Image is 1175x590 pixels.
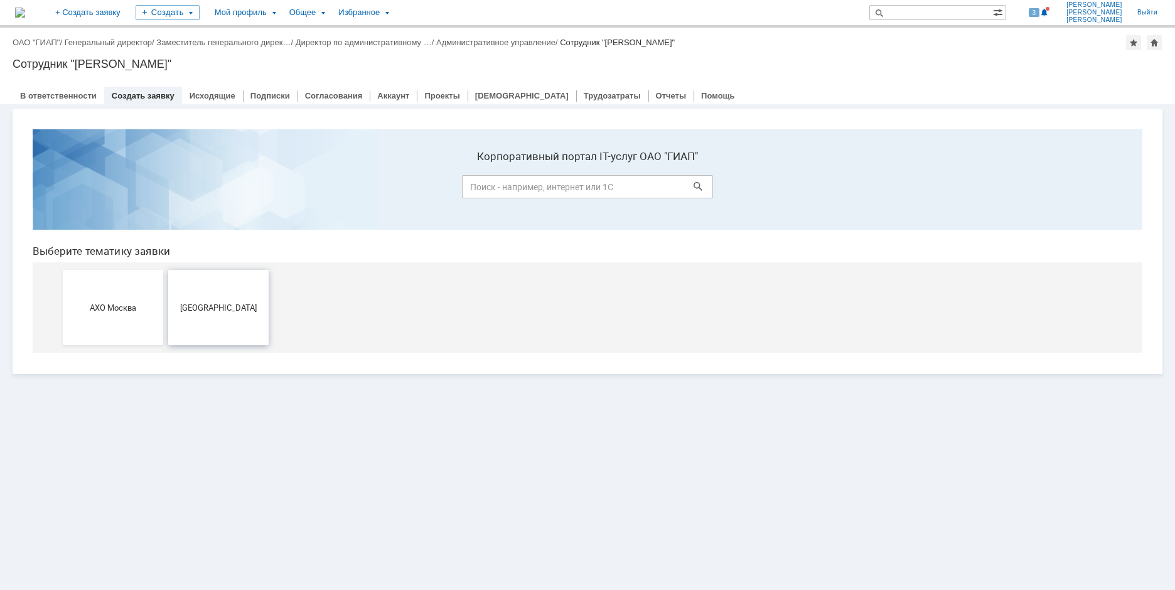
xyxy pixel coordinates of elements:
a: Помощь [701,91,734,100]
span: [PERSON_NAME] [1066,9,1122,16]
span: АХО Москва [44,183,137,193]
div: / [156,38,295,47]
a: Административное управление [436,38,555,47]
a: Заместитель генерального дирек… [156,38,291,47]
a: Согласования [305,91,363,100]
header: Выберите тематику заявки [10,126,1120,138]
a: В ответственности [20,91,97,100]
div: Сотрудник "[PERSON_NAME]" [560,38,675,47]
a: Аккаунт [377,91,409,100]
div: / [436,38,560,47]
a: Генеральный директор [65,38,152,47]
a: Трудозатраты [584,91,641,100]
a: Отчеты [656,91,687,100]
span: 3 [1029,8,1040,17]
span: Расширенный поиск [993,6,1006,18]
a: [DEMOGRAPHIC_DATA] [475,91,569,100]
div: Сделать домашней страницей [1147,35,1162,50]
span: [PERSON_NAME] [1066,16,1122,24]
div: / [13,38,65,47]
div: Сотрудник "[PERSON_NAME]" [13,58,1162,70]
a: ОАО "ГИАП" [13,38,60,47]
button: АХО Москва [40,151,141,226]
div: / [65,38,157,47]
a: Исходящие [190,91,235,100]
div: Добавить в избранное [1126,35,1141,50]
span: [GEOGRAPHIC_DATA] [149,183,242,193]
button: [GEOGRAPHIC_DATA] [146,151,246,226]
input: Поиск - например, интернет или 1С [439,56,690,79]
a: Перейти на домашнюю страницу [15,8,25,18]
a: Директор по административному … [296,38,432,47]
div: Создать [136,5,200,20]
a: Проекты [424,91,459,100]
label: Корпоративный портал IT-услуг ОАО "ГИАП" [439,31,690,43]
a: Создать заявку [112,91,174,100]
img: logo [15,8,25,18]
div: / [296,38,436,47]
a: Подписки [250,91,290,100]
span: [PERSON_NAME] [1066,1,1122,9]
